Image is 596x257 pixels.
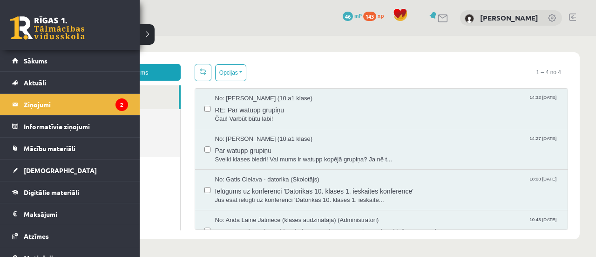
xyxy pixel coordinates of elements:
[12,181,128,203] a: Digitālie materiāli
[24,56,47,65] span: Sākums
[12,203,128,225] a: Maksājumi
[24,188,79,196] span: Digitālie materiāli
[490,58,521,65] span: 14:32 [DATE]
[178,67,521,79] span: RE: Par watupp grupiņu
[12,72,128,93] a: Aktuāli
[12,225,128,247] a: Atzīmes
[343,12,353,21] span: 46
[178,139,521,168] a: No: Gatis Cielava - datorika (Skolotājs) 18:08 [DATE] Ielūgums uz konferenci 'Datorikas 10. klase...
[28,49,142,73] a: Ienākošie
[343,12,362,19] a: 46 mP
[12,116,128,137] a: Informatīvie ziņojumi
[24,116,128,137] legend: Informatīvie ziņojumi
[24,166,97,174] span: [DEMOGRAPHIC_DATA]
[178,58,521,87] a: No: [PERSON_NAME] (10.a1 klase) 14:32 [DATE] RE: Par watupp grupiņu Čau! Varbūt būtu labi!
[10,16,85,40] a: Rīgas 1. Tālmācības vidusskola
[378,12,384,19] span: xp
[178,119,521,128] span: Sveiki klases biedri! Vai mums ir watupp kopējā grupiņa? Ja nē t...
[178,189,521,201] span: Rīgas 1. Tālmācības vidusskolas 2025./2026. mācību gada atklāšanas pasākums
[24,144,75,153] span: Mācību materiāli
[28,97,143,121] a: Dzēstie
[12,94,128,115] a: Ziņojumi2
[115,98,128,111] i: 2
[12,160,128,181] a: [DEMOGRAPHIC_DATA]
[178,58,276,67] span: No: [PERSON_NAME] (10.a1 klase)
[178,99,276,108] span: No: [PERSON_NAME] (10.a1 klase)
[490,180,521,187] span: 10:43 [DATE]
[178,180,521,209] a: No: Anda Laine Jātniece (klases audzinātāja) (Administratori) 10:43 [DATE] Rīgas 1. Tālmācības vi...
[363,12,388,19] a: 143 xp
[465,14,474,23] img: Paula Lilū Deksne
[178,139,282,148] span: No: Gatis Cielava - datorika (Skolotājs)
[492,28,531,45] span: 1 – 4 no 4
[178,180,342,189] span: No: Anda Laine Jātniece (klases audzinātāja) (Administratori)
[178,79,521,88] span: Čau! Varbūt būtu labi!
[24,203,128,225] legend: Maksājumi
[178,28,209,45] button: Opcijas
[490,99,521,106] span: 14:27 [DATE]
[363,12,376,21] span: 143
[12,138,128,159] a: Mācību materiāli
[178,108,521,119] span: Par watupp grupiņu
[12,50,128,71] a: Sākums
[24,94,128,115] legend: Ziņojumi
[480,13,538,22] a: [PERSON_NAME]
[178,160,521,169] span: Jūs esat ielūgti uz konferenci 'Datorikas 10. klases 1. ieskaite...
[490,139,521,146] span: 18:08 [DATE]
[24,232,49,240] span: Atzīmes
[178,148,521,160] span: Ielūgums uz konferenci 'Datorikas 10. klases 1. ieskaites konference'
[24,78,46,87] span: Aktuāli
[28,73,143,97] a: Nosūtītie
[354,12,362,19] span: mP
[178,99,521,128] a: No: [PERSON_NAME] (10.a1 klase) 14:27 [DATE] Par watupp grupiņu Sveiki klases biedri! Vai mums ir...
[28,28,143,45] a: Jauns ziņojums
